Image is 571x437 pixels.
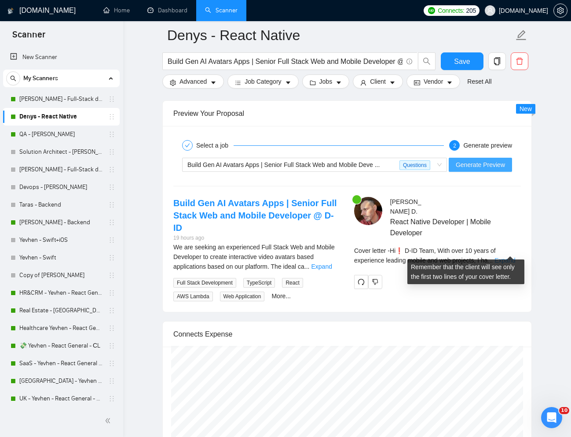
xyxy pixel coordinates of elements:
[243,278,275,288] span: TypeScript
[108,325,115,332] span: holder
[108,307,115,314] span: holder
[368,275,382,289] button: dislike
[108,96,115,103] span: holder
[310,79,316,86] span: folder
[553,4,567,18] button: setting
[168,56,403,67] input: Search Freelance Jobs...
[245,77,281,86] span: Job Category
[105,416,113,425] span: double-left
[108,131,115,138] span: holder
[108,184,115,191] span: holder
[23,70,58,87] span: My Scanners
[428,7,435,14] img: upwork-logo.png
[108,272,115,279] span: holder
[454,56,470,67] span: Save
[7,75,20,81] span: search
[304,263,310,270] span: ...
[487,7,493,14] span: user
[108,360,115,367] span: holder
[488,52,506,70] button: copy
[173,101,521,126] div: Preview Your Proposal
[406,59,412,64] span: info-circle
[19,126,103,143] a: QA - [PERSON_NAME]
[541,407,562,428] iframe: Intercom live chat
[210,79,216,86] span: caret-down
[108,148,115,156] span: holder
[170,79,176,86] span: setting
[108,201,115,208] span: holder
[271,293,291,300] a: More...
[19,337,103,355] a: 💸 Yevhen - React General - СL
[302,74,350,89] button: folderJobscaret-down
[108,219,115,226] span: holder
[103,7,130,14] a: homeHome
[447,79,453,86] span: caret-down
[516,30,527,41] span: edit
[19,249,103,267] a: Yevhen - Swift
[19,143,103,161] a: Solution Architect - [PERSON_NAME]
[511,57,528,65] span: delete
[553,7,567,14] a: setting
[354,197,382,225] img: c1SXgQZWPLtCft5A2f_mrL0K_c_jCDZxN39adx4pUS87Emn3cECm7haNZBs4xyOGl6
[19,214,103,231] a: [PERSON_NAME] - Backend
[319,77,333,86] span: Jobs
[173,292,213,301] span: AWS Lambda
[441,52,483,70] button: Save
[19,355,103,372] a: SaaS - Yevhen - React General - СL
[19,161,103,178] a: [PERSON_NAME] - Full-Stack dev
[311,263,332,270] a: Expand
[463,140,512,151] div: Generate preview
[390,216,495,238] span: React Native Developer | Mobile Developer
[179,77,207,86] span: Advanced
[19,90,103,108] a: [PERSON_NAME] - Full-Stack dev
[19,267,103,284] a: Copy of [PERSON_NAME]
[147,7,187,14] a: dashboardDashboard
[389,79,395,86] span: caret-down
[167,24,514,46] input: Scanner name...
[424,77,443,86] span: Vendor
[173,242,340,271] div: We are seeking an experienced Full Stack Web and Mobile Developer to create interactive video ava...
[19,319,103,337] a: Healthcare Yevhen - React General - СL
[173,198,337,233] a: Build Gen AI Avatars Apps | Senior Full Stack Web and Mobile Developer @ D-ID
[407,259,524,284] div: Remember that the client will see only the first two lines of your cover letter.
[19,284,103,302] a: HR&CRM - Yevhen - React General - СL
[354,275,368,289] button: redo
[185,143,190,148] span: check
[554,7,567,14] span: setting
[19,231,103,249] a: Yevhen - Swift+iOS
[6,71,20,85] button: search
[354,247,496,264] span: Cover letter - Hi❗ D-ID Team, With over 10 years of experience leading mobile and web projects, I ha
[418,57,435,65] span: search
[354,246,521,265] div: Remember that the client will see only the first two lines of your cover letter.
[3,48,120,66] li: New Scanner
[19,196,103,214] a: Taras - Backend
[220,292,265,301] span: Web Application
[355,278,368,285] span: redo
[5,28,52,47] span: Scanner
[336,79,342,86] span: caret-down
[418,52,436,70] button: search
[370,77,386,86] span: Client
[559,407,569,414] span: 10
[173,322,521,347] div: Connects Expense
[7,4,14,18] img: logo
[511,52,528,70] button: delete
[235,79,241,86] span: bars
[187,161,380,168] span: Build Gen AI Avatars Apps | Senior Full Stack Web and Mobile Deve ...
[466,6,476,15] span: 205
[285,79,291,86] span: caret-down
[438,6,464,15] span: Connects:
[372,278,378,285] span: dislike
[353,74,403,89] button: userClientcaret-down
[19,302,103,319] a: Real Estate - [GEOGRAPHIC_DATA] - React General - СL
[520,105,532,112] span: New
[19,108,103,126] a: Denys - React Native
[19,178,103,196] a: Devops - [PERSON_NAME]
[467,77,491,86] a: Reset All
[227,74,298,89] button: barsJob Categorycaret-down
[173,244,335,270] span: We are seeking an experienced Full Stack Web and Mobile Developer to create interactive video ava...
[406,74,460,89] button: idcardVendorcaret-down
[196,140,234,151] div: Select a job
[173,278,236,288] span: Full Stack Development
[453,143,456,149] span: 2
